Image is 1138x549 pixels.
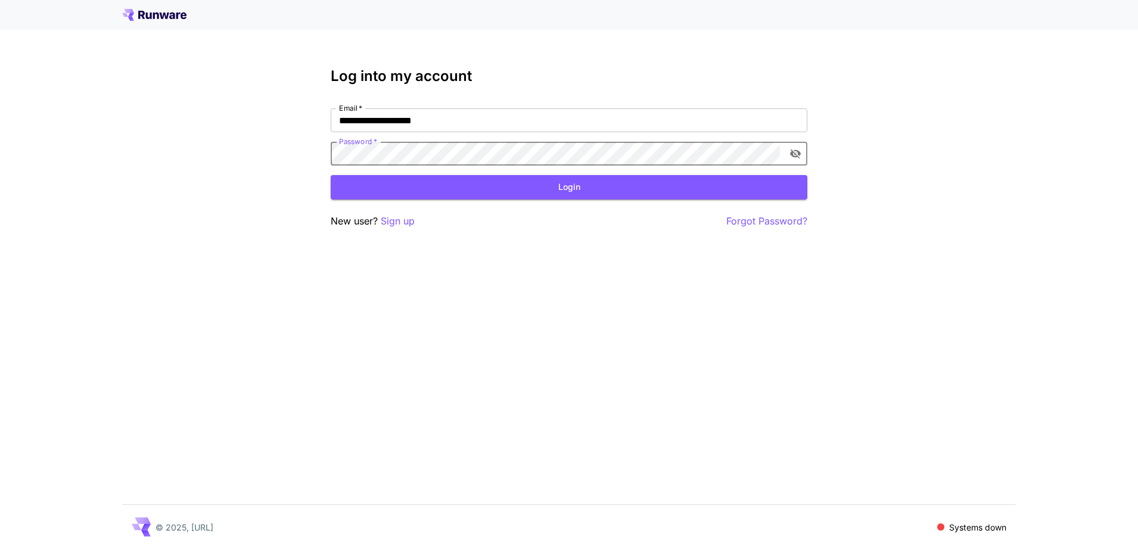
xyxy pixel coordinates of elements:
button: Login [331,175,807,199]
h3: Log into my account [331,68,807,85]
button: Sign up [381,214,415,229]
label: Email [339,103,362,113]
p: © 2025, [URL] [156,521,213,534]
button: Forgot Password? [726,214,807,229]
p: Systems down [949,521,1006,534]
p: New user? [331,214,415,229]
label: Password [339,136,377,146]
button: toggle password visibility [785,143,806,164]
